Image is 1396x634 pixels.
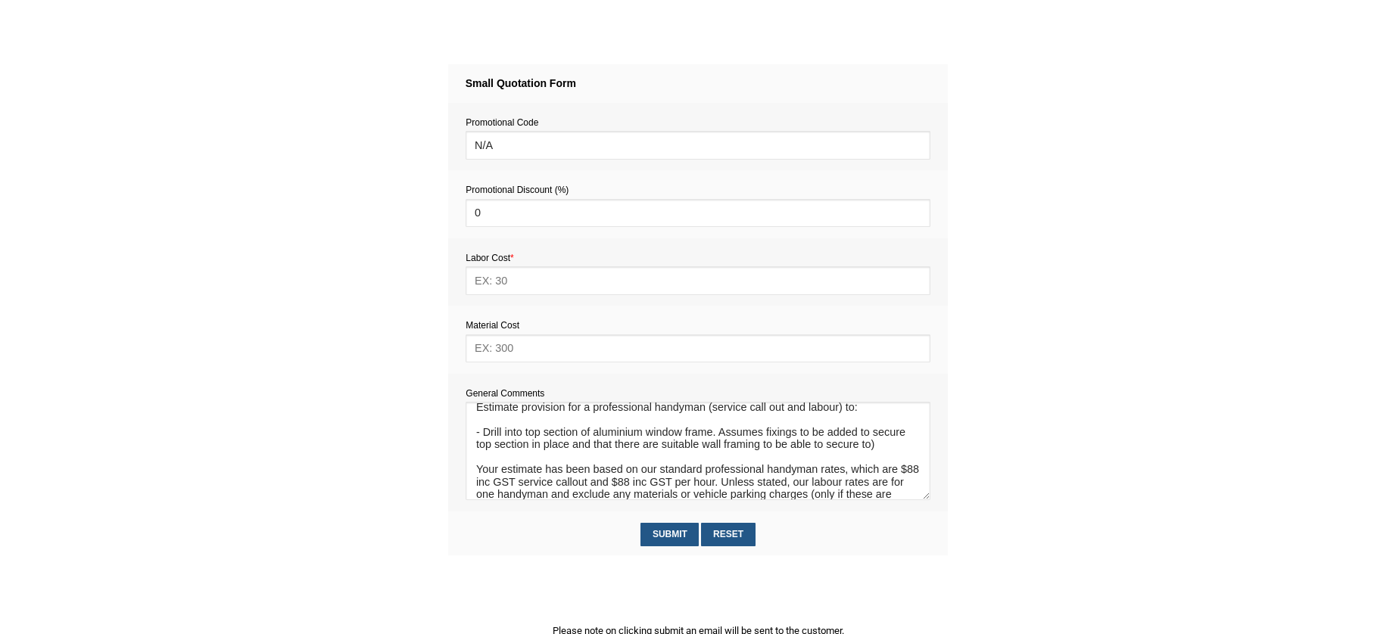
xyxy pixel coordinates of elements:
[466,266,930,294] input: EX: 30
[466,253,513,263] span: Labor Cost
[466,117,538,128] span: Promotional Code
[466,185,569,195] span: Promotional Discount (%)
[701,523,755,546] input: Reset
[466,388,544,399] span: General Comments
[466,320,519,331] span: Material Cost
[466,334,930,362] input: EX: 300
[466,77,576,89] strong: Small Quotation Form
[640,523,699,546] input: Submit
